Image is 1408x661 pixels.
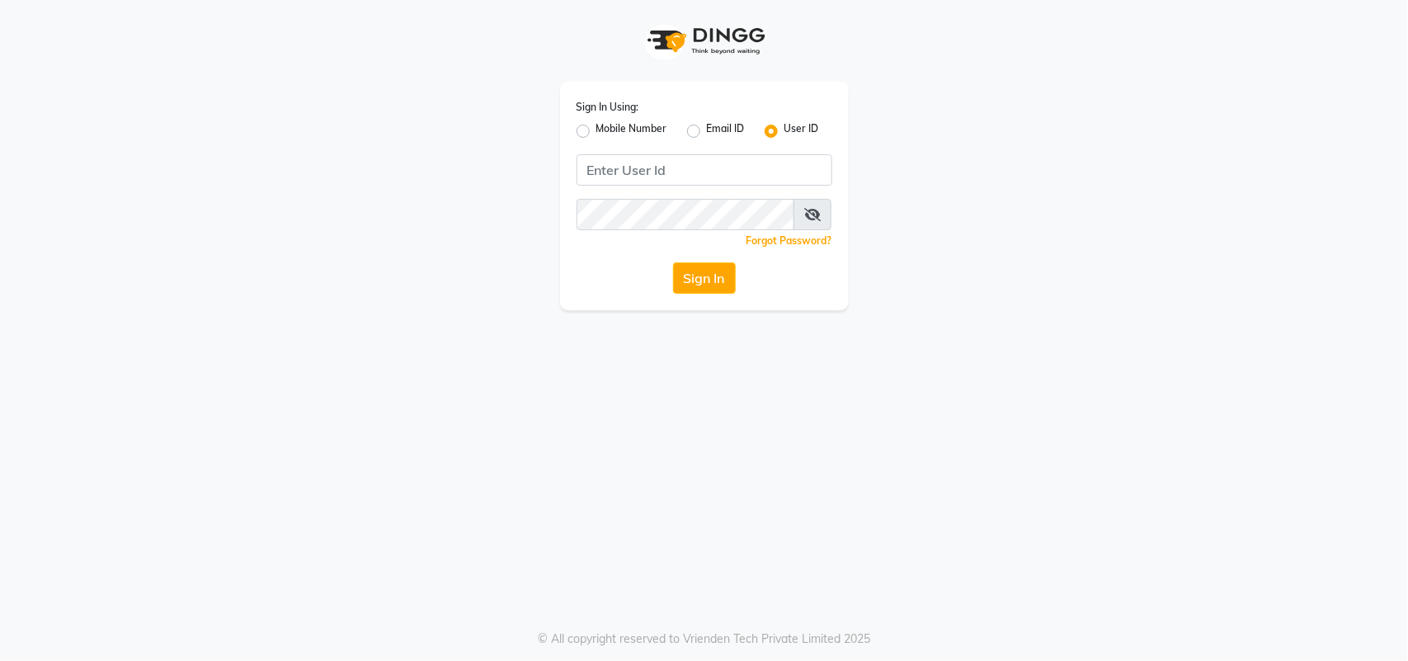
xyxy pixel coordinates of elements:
[784,121,819,141] label: User ID
[746,234,832,247] a: Forgot Password?
[638,17,770,65] img: logo1.svg
[577,154,832,186] input: Username
[596,121,667,141] label: Mobile Number
[707,121,745,141] label: Email ID
[673,262,736,294] button: Sign In
[577,100,639,115] label: Sign In Using:
[577,199,794,230] input: Username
